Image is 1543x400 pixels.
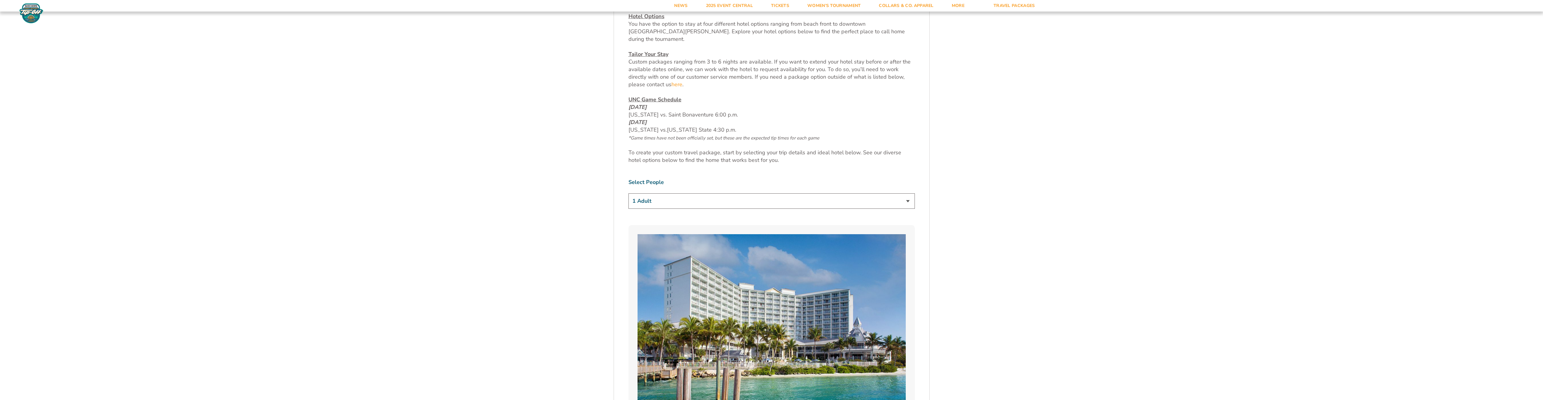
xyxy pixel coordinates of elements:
p: Custom packages ranging from 3 to 6 nights are available. If you want to extend your hotel stay b... [628,51,915,89]
span: *Game times have not been officially set, but these are the expected tip times for each game [628,135,819,141]
p: You have the option to stay at four different hotel options ranging from beach front to downtown ... [628,13,915,43]
span: [US_STATE] State 4:30 p.m. [667,126,736,133]
span: vs. [660,126,667,133]
u: Tailor Your Stay [628,51,668,58]
p: To create your custom travel package, start by selecting your trip details and ideal hotel below.... [628,149,915,164]
em: [DATE] [628,103,647,111]
img: Fort Myers Tip-Off [18,3,45,24]
p: [US_STATE] vs. Saint Bonaventure 6:00 p.m. [US_STATE] [628,96,915,142]
a: here [671,81,682,88]
label: Select People [628,179,915,186]
em: [DATE] [628,119,647,126]
u: Hotel Options [628,13,664,20]
u: UNC Game Schedule [628,96,681,103]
